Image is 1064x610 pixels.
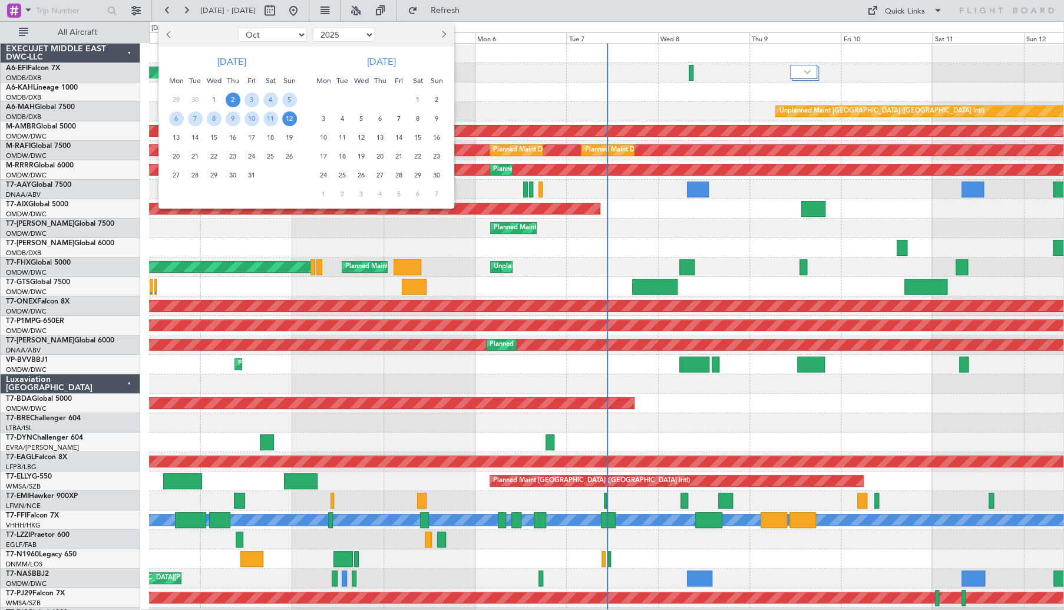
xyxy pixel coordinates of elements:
span: 31 [244,168,259,183]
select: Select month [238,28,307,42]
span: 9 [226,111,240,126]
div: 5-11-2025 [352,109,371,128]
div: 25-10-2025 [261,147,280,166]
div: 13-10-2025 [167,128,186,147]
span: 27 [169,168,184,183]
span: 16 [429,130,444,145]
div: 20-10-2025 [167,147,186,166]
div: 26-10-2025 [280,147,299,166]
div: 3-11-2025 [314,109,333,128]
span: 12 [282,111,297,126]
span: 14 [188,130,203,145]
div: Sun [427,71,446,90]
span: 1 [207,93,222,107]
div: 8-10-2025 [204,109,223,128]
span: 5 [282,93,297,107]
span: 20 [169,149,184,164]
div: Tue [186,71,204,90]
div: 18-11-2025 [333,147,352,166]
div: 9-11-2025 [427,109,446,128]
span: 5 [354,111,369,126]
div: Wed [352,71,371,90]
div: Sun [280,71,299,90]
div: 7-10-2025 [186,109,204,128]
div: 9-10-2025 [223,109,242,128]
div: 25-11-2025 [333,166,352,184]
div: 27-10-2025 [167,166,186,184]
div: 6-11-2025 [371,109,389,128]
div: Fri [389,71,408,90]
div: 11-10-2025 [261,109,280,128]
span: 24 [316,168,331,183]
div: Thu [371,71,389,90]
div: Thu [223,71,242,90]
div: 22-10-2025 [204,147,223,166]
div: 16-10-2025 [223,128,242,147]
span: 29 [169,93,184,107]
div: 30-10-2025 [223,166,242,184]
div: 14-10-2025 [186,128,204,147]
span: 27 [373,168,388,183]
span: 16 [226,130,240,145]
button: Next month [437,25,450,44]
div: 30-11-2025 [427,166,446,184]
span: 11 [263,111,278,126]
span: 7 [429,187,444,202]
span: 8 [207,111,222,126]
div: 8-11-2025 [408,109,427,128]
div: 6-12-2025 [408,184,427,203]
div: Fri [242,71,261,90]
div: 29-10-2025 [204,166,223,184]
span: 26 [354,168,369,183]
span: 4 [263,93,278,107]
span: 30 [188,93,203,107]
select: Select year [313,28,375,42]
span: 29 [207,168,222,183]
div: 27-11-2025 [371,166,389,184]
span: 6 [411,187,425,202]
div: 14-11-2025 [389,128,408,147]
div: 20-11-2025 [371,147,389,166]
span: 23 [226,149,240,164]
span: 10 [244,111,259,126]
span: 17 [316,149,331,164]
span: 28 [188,168,203,183]
span: 8 [411,111,425,126]
div: 5-10-2025 [280,90,299,109]
span: 21 [188,149,203,164]
span: 11 [335,130,350,145]
span: 2 [226,93,240,107]
span: 22 [207,149,222,164]
div: 30-9-2025 [186,90,204,109]
span: 14 [392,130,407,145]
div: 2-11-2025 [427,90,446,109]
span: 9 [429,111,444,126]
span: 3 [244,93,259,107]
div: 22-11-2025 [408,147,427,166]
div: 4-11-2025 [333,109,352,128]
div: 15-10-2025 [204,128,223,147]
span: 26 [282,149,297,164]
span: 10 [316,130,331,145]
span: 19 [282,130,297,145]
span: 30 [226,168,240,183]
span: 15 [207,130,222,145]
div: 13-11-2025 [371,128,389,147]
span: 30 [429,168,444,183]
button: Previous month [163,25,176,44]
div: 28-10-2025 [186,166,204,184]
div: 2-10-2025 [223,90,242,109]
div: 6-10-2025 [167,109,186,128]
span: 13 [169,130,184,145]
div: 12-10-2025 [280,109,299,128]
div: 21-10-2025 [186,147,204,166]
span: 1 [411,93,425,107]
span: 2 [429,93,444,107]
div: 1-12-2025 [314,184,333,203]
div: 16-11-2025 [427,128,446,147]
div: Tue [333,71,352,90]
span: 18 [335,149,350,164]
div: 19-11-2025 [352,147,371,166]
div: 31-10-2025 [242,166,261,184]
div: 7-11-2025 [389,109,408,128]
